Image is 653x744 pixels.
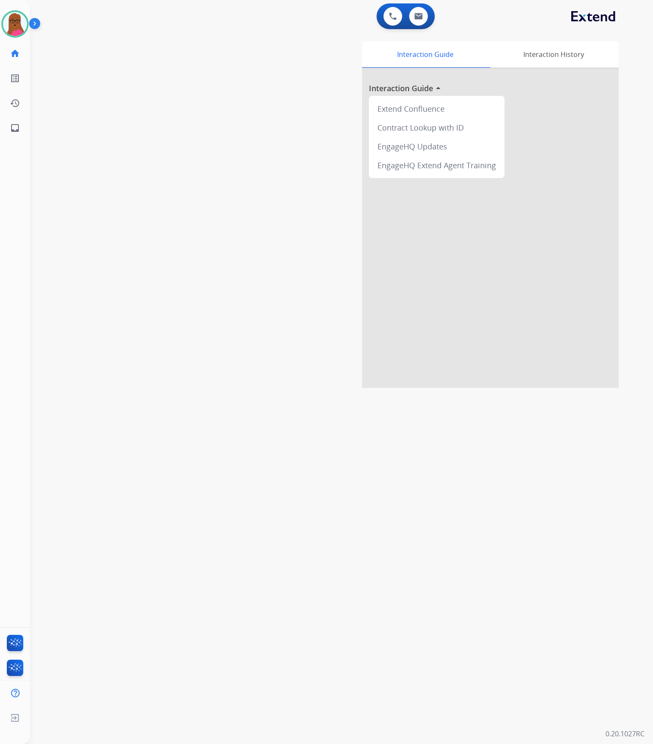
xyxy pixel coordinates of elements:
div: Interaction History [488,41,619,68]
mat-icon: history [10,98,20,108]
img: avatar [3,12,27,36]
div: Interaction Guide [362,41,488,68]
mat-icon: home [10,48,20,59]
div: EngageHQ Extend Agent Training [372,156,501,175]
p: 0.20.1027RC [606,729,644,739]
div: Contract Lookup with ID [372,118,501,137]
mat-icon: list_alt [10,73,20,83]
div: EngageHQ Updates [372,137,501,156]
mat-icon: inbox [10,123,20,133]
div: Extend Confluence [372,99,501,118]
